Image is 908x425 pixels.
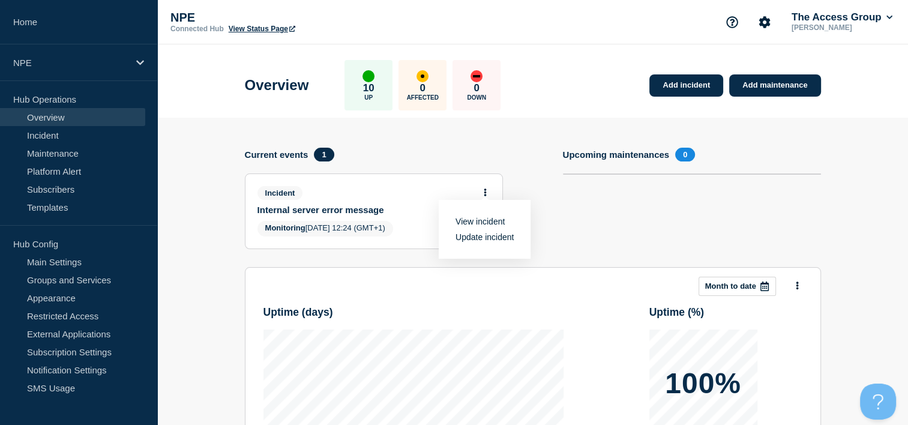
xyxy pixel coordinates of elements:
p: 10 [363,82,374,94]
a: Internal server error message [257,205,474,215]
h4: Upcoming maintenances [563,149,670,160]
span: 0 [675,148,695,161]
span: Monitoring [265,223,305,232]
p: 0 [474,82,480,94]
button: The Access Group [789,11,895,23]
a: Add maintenance [729,74,820,97]
p: 0 [420,82,425,94]
iframe: Help Scout Beacon - Open [860,384,896,420]
a: Update incident [456,232,514,242]
a: View incident [456,217,505,226]
span: Incident [257,186,303,200]
p: Connected Hub [170,25,224,33]
a: Add incident [649,74,723,97]
p: Up [364,94,373,101]
a: View Status Page [229,25,295,33]
div: down [471,70,483,82]
p: Affected [407,94,439,101]
p: [PERSON_NAME] [789,23,895,32]
p: NPE [170,11,410,25]
span: 1 [314,148,334,161]
h1: Overview [245,77,309,94]
p: Month to date [705,282,756,291]
div: affected [416,70,428,82]
h3: Uptime ( % ) [649,306,705,319]
p: Down [467,94,486,101]
button: Account settings [752,10,777,35]
p: 100% [665,369,741,398]
span: [DATE] 12:24 (GMT+1) [257,221,393,237]
button: Support [720,10,745,35]
div: up [362,70,374,82]
h4: Current events [245,149,308,160]
button: Month to date [699,277,776,296]
h3: Uptime ( days ) [263,306,333,319]
p: NPE [13,58,128,68]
